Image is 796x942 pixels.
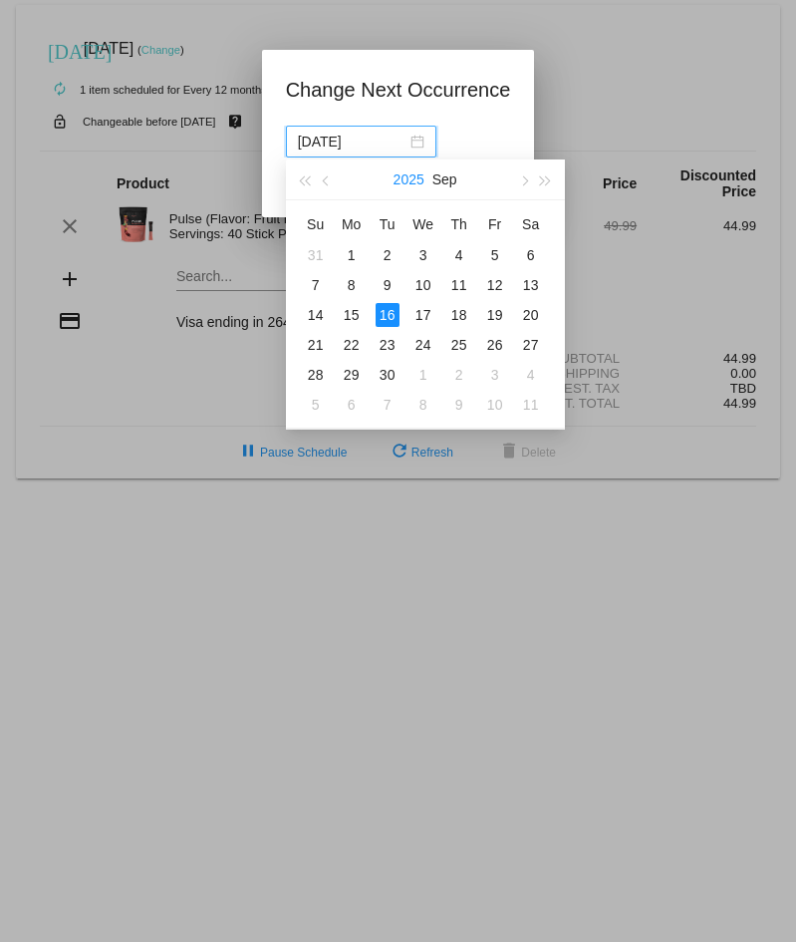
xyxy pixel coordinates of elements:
[441,390,477,420] td: 10/9/2025
[304,363,328,387] div: 28
[370,360,405,390] td: 9/30/2025
[376,363,399,387] div: 30
[376,243,399,267] div: 2
[519,273,543,297] div: 13
[298,300,334,330] td: 9/14/2025
[513,270,549,300] td: 9/13/2025
[304,333,328,357] div: 21
[519,363,543,387] div: 4
[376,273,399,297] div: 9
[376,393,399,417] div: 7
[411,333,435,357] div: 24
[370,208,405,240] th: Tue
[411,243,435,267] div: 3
[316,159,338,199] button: Previous month (PageUp)
[286,74,511,106] h1: Change Next Occurrence
[405,390,441,420] td: 10/8/2025
[405,208,441,240] th: Wed
[405,300,441,330] td: 9/17/2025
[477,208,513,240] th: Fri
[477,300,513,330] td: 9/19/2025
[304,273,328,297] div: 7
[405,330,441,360] td: 9/24/2025
[513,300,549,330] td: 9/20/2025
[441,270,477,300] td: 9/11/2025
[447,363,471,387] div: 2
[334,330,370,360] td: 9/22/2025
[477,240,513,270] td: 9/5/2025
[483,303,507,327] div: 19
[411,273,435,297] div: 10
[340,393,364,417] div: 6
[304,243,328,267] div: 31
[513,330,549,360] td: 9/27/2025
[340,273,364,297] div: 8
[519,333,543,357] div: 27
[334,390,370,420] td: 10/6/2025
[483,273,507,297] div: 12
[441,208,477,240] th: Thu
[513,390,549,420] td: 10/11/2025
[334,208,370,240] th: Mon
[334,300,370,330] td: 9/15/2025
[304,303,328,327] div: 14
[405,240,441,270] td: 9/3/2025
[519,243,543,267] div: 6
[405,360,441,390] td: 10/1/2025
[370,240,405,270] td: 9/2/2025
[477,360,513,390] td: 10/3/2025
[334,270,370,300] td: 9/8/2025
[298,390,334,420] td: 10/5/2025
[298,270,334,300] td: 9/7/2025
[477,330,513,360] td: 9/26/2025
[298,208,334,240] th: Sun
[294,159,316,199] button: Last year (Control + left)
[298,131,406,153] input: Select date
[298,360,334,390] td: 9/28/2025
[370,300,405,330] td: 9/16/2025
[534,159,556,199] button: Next year (Control + right)
[298,240,334,270] td: 8/31/2025
[394,159,424,199] button: 2025
[304,393,328,417] div: 5
[483,363,507,387] div: 3
[370,270,405,300] td: 9/9/2025
[334,360,370,390] td: 9/29/2025
[340,303,364,327] div: 15
[411,303,435,327] div: 17
[477,390,513,420] td: 10/10/2025
[441,300,477,330] td: 9/18/2025
[441,360,477,390] td: 10/2/2025
[376,333,399,357] div: 23
[447,273,471,297] div: 11
[432,159,457,199] button: Sep
[512,159,534,199] button: Next month (PageDown)
[483,333,507,357] div: 26
[376,303,399,327] div: 16
[441,240,477,270] td: 9/4/2025
[340,243,364,267] div: 1
[483,243,507,267] div: 5
[447,333,471,357] div: 25
[340,363,364,387] div: 29
[447,393,471,417] div: 9
[298,330,334,360] td: 9/21/2025
[513,208,549,240] th: Sat
[441,330,477,360] td: 9/25/2025
[519,393,543,417] div: 11
[519,303,543,327] div: 20
[405,270,441,300] td: 9/10/2025
[477,270,513,300] td: 9/12/2025
[411,393,435,417] div: 8
[447,303,471,327] div: 18
[340,333,364,357] div: 22
[513,240,549,270] td: 9/6/2025
[483,393,507,417] div: 10
[334,240,370,270] td: 9/1/2025
[513,360,549,390] td: 10/4/2025
[370,390,405,420] td: 10/7/2025
[411,363,435,387] div: 1
[370,330,405,360] td: 9/23/2025
[447,243,471,267] div: 4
